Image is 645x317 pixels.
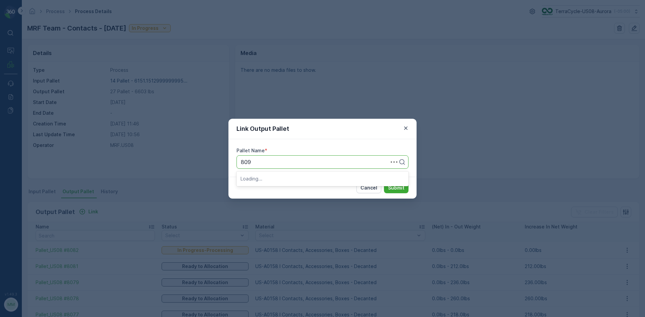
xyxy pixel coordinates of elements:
p: Loading... [241,175,404,182]
button: Submit [384,182,408,193]
p: Cancel [360,184,377,191]
button: Cancel [356,182,381,193]
p: Submit [388,184,404,191]
p: Link Output Pallet [236,124,289,134]
label: Pallet Name [236,148,265,153]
